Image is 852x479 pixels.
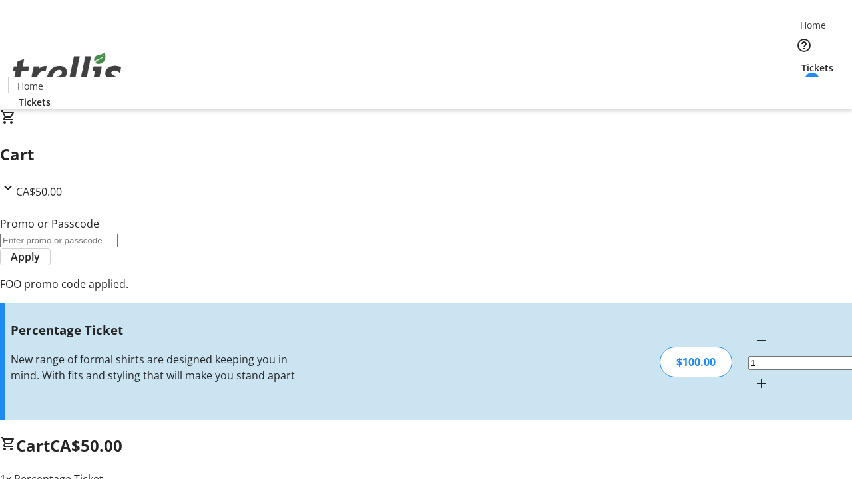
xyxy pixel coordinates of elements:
button: Cart [791,75,817,101]
div: New range of formal shirts are designed keeping you in mind. With fits and styling that will make... [11,351,302,383]
span: Apply [11,249,40,265]
span: Home [800,18,826,32]
span: Tickets [19,95,51,109]
span: CA$50.00 [16,184,62,199]
a: Tickets [8,95,61,109]
a: Home [791,18,834,32]
span: Tickets [801,61,833,75]
h3: Percentage Ticket [11,321,302,339]
a: Tickets [791,61,844,75]
div: $100.00 [660,347,732,377]
button: Decrement by one [748,327,775,354]
span: CA$50.00 [50,434,122,456]
img: Orient E2E Organization cokRgQ0ocx's Logo [8,38,126,104]
button: Help [791,32,817,59]
a: Home [9,79,51,93]
button: Increment by one [748,370,775,397]
span: Home [17,79,43,93]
